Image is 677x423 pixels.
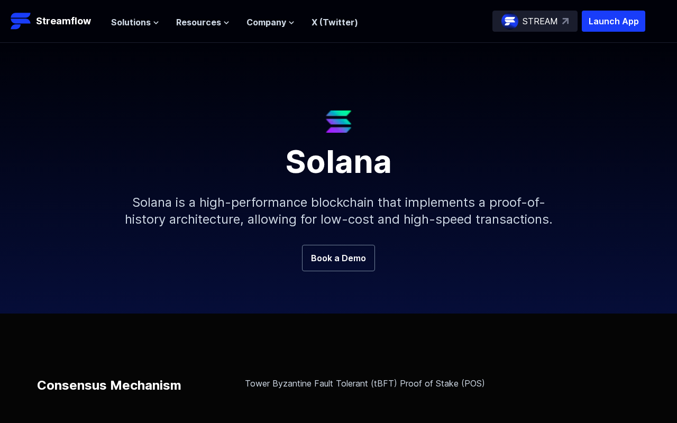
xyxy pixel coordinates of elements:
span: Resources [176,16,221,29]
p: Consensus Mechanism [37,377,181,394]
img: Streamflow Logo [11,11,32,32]
button: Resources [176,16,230,29]
img: Solana [326,111,352,133]
button: Solutions [111,16,159,29]
button: Launch App [582,11,645,32]
button: Company [246,16,295,29]
a: Book a Demo [302,245,375,271]
a: X (Twitter) [312,17,358,27]
h1: Solana [85,133,592,177]
p: STREAM [523,15,558,27]
a: Streamflow [11,11,100,32]
p: Streamflow [36,14,91,29]
p: Solana is a high-performance blockchain that implements a proof-of-history architecture, allowing... [111,177,566,245]
span: Company [246,16,286,29]
p: Tower Byzantine Fault Tolerant (tBFT) Proof of Stake (POS) [245,377,640,390]
span: Solutions [111,16,151,29]
img: streamflow-logo-circle.png [501,13,518,30]
img: top-right-arrow.svg [562,18,569,24]
a: STREAM [492,11,578,32]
